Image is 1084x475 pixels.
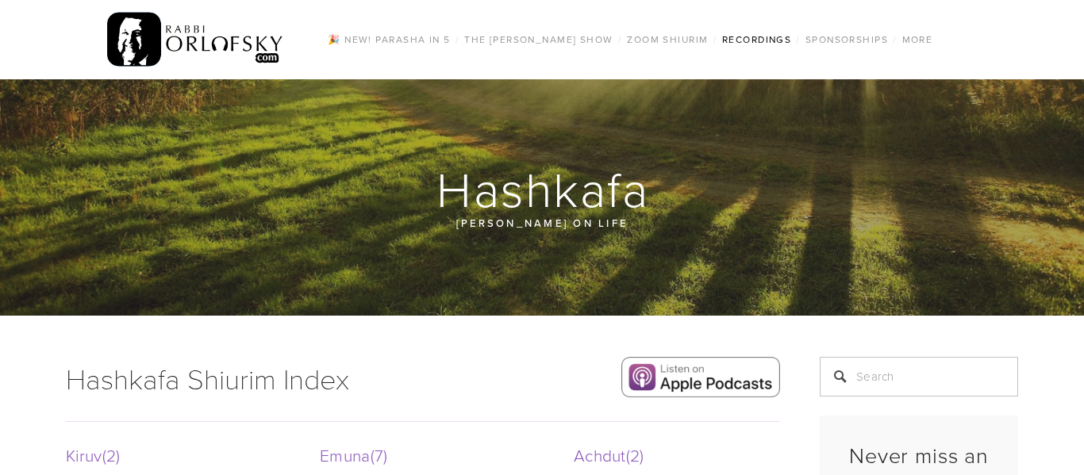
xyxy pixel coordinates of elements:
[618,33,622,46] span: /
[713,33,717,46] span: /
[893,33,897,46] span: /
[801,29,893,50] a: Sponsorships
[574,443,780,466] a: Achdut2
[626,443,644,466] span: 2
[622,29,713,50] a: Zoom Shiurim
[456,33,459,46] span: /
[371,443,388,466] span: 7
[320,443,526,466] a: Emuna7
[820,357,1018,396] input: Search
[898,29,938,50] a: More
[161,214,923,232] p: [PERSON_NAME] on Life
[459,29,618,50] a: The [PERSON_NAME] Show
[107,9,284,71] img: RabbiOrlofsky.com
[717,29,796,50] a: Recordings
[66,443,272,466] a: Kiruv2
[102,443,121,466] span: 2
[323,29,455,50] a: 🎉 NEW! Parasha in 5
[66,163,1020,214] h1: Hashkafa
[796,33,800,46] span: /
[66,357,471,400] h1: Hashkafa Shiurim Index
